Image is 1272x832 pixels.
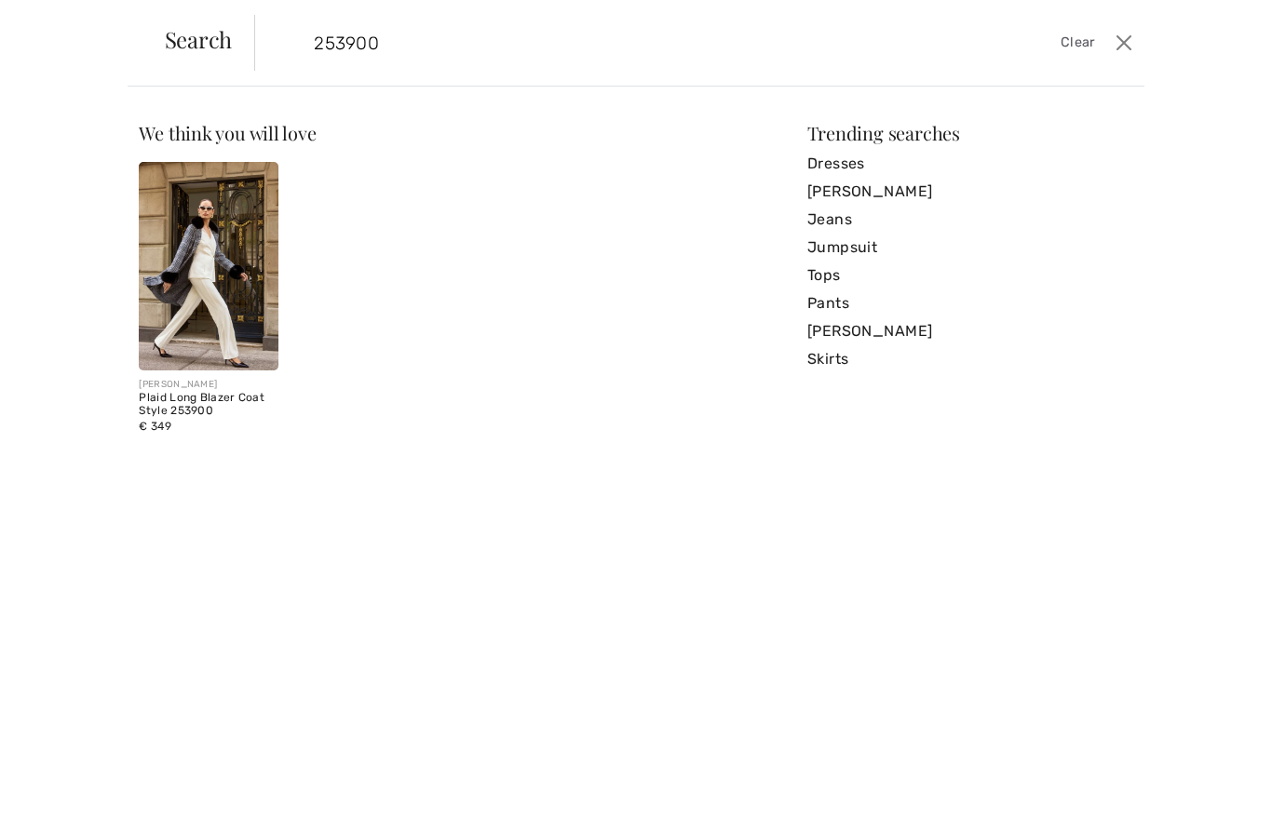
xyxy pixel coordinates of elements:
span: Search [165,28,233,50]
a: [PERSON_NAME] [807,178,1133,206]
a: Jeans [807,206,1133,234]
span: We think you will love [139,120,316,145]
a: Skirts [807,345,1133,373]
a: Tops [807,262,1133,289]
a: [PERSON_NAME] [807,317,1133,345]
div: Trending searches [807,124,1133,142]
a: Jumpsuit [807,234,1133,262]
button: Close [1110,28,1138,58]
div: Plaid Long Blazer Coat Style 253900 [139,392,277,418]
span: € 349 [139,420,171,433]
a: Pants [807,289,1133,317]
a: Dresses [807,150,1133,178]
div: [PERSON_NAME] [139,378,277,392]
img: Plaid Long Blazer Coat Style 253900. Black/White [139,162,277,370]
input: TYPE TO SEARCH [300,15,907,71]
span: Clear [1061,33,1095,53]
